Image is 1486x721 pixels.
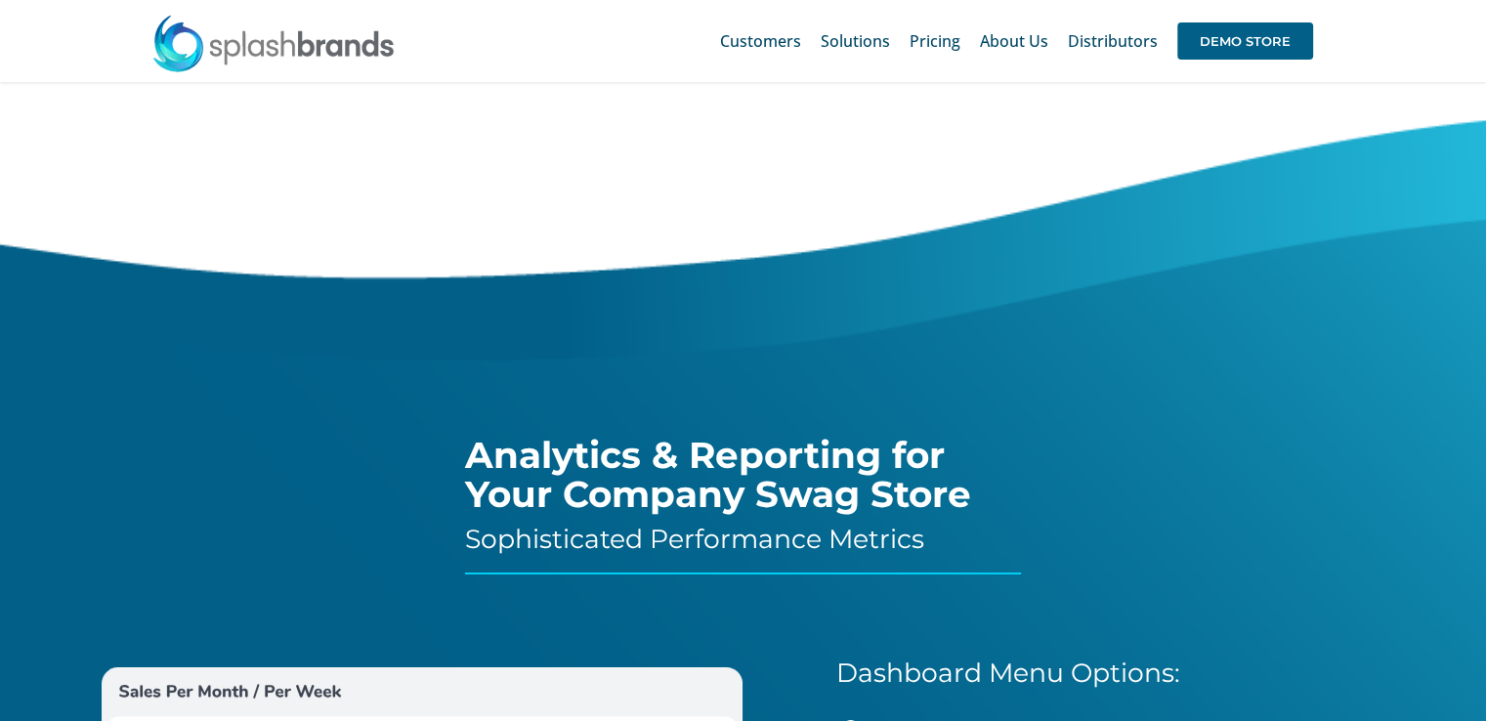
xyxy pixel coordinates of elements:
[720,10,1313,72] nav: Main Menu Sticky
[465,523,924,555] span: Sophisticated Performance Metrics
[1177,22,1313,60] span: DEMO STORE
[835,657,1179,689] span: Dashboard Menu Options:
[720,10,801,72] a: Customers
[910,10,960,72] a: Pricing
[720,33,801,49] span: Customers
[980,33,1048,49] span: About Us
[1068,10,1158,72] a: Distributors
[821,33,890,49] span: Solutions
[1177,10,1313,72] a: DEMO STORE
[1068,33,1158,49] span: Distributors
[151,14,396,72] img: SplashBrands.com Logo
[910,33,960,49] span: Pricing
[465,433,971,516] span: Analytics & Reporting for Your Company Swag Store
